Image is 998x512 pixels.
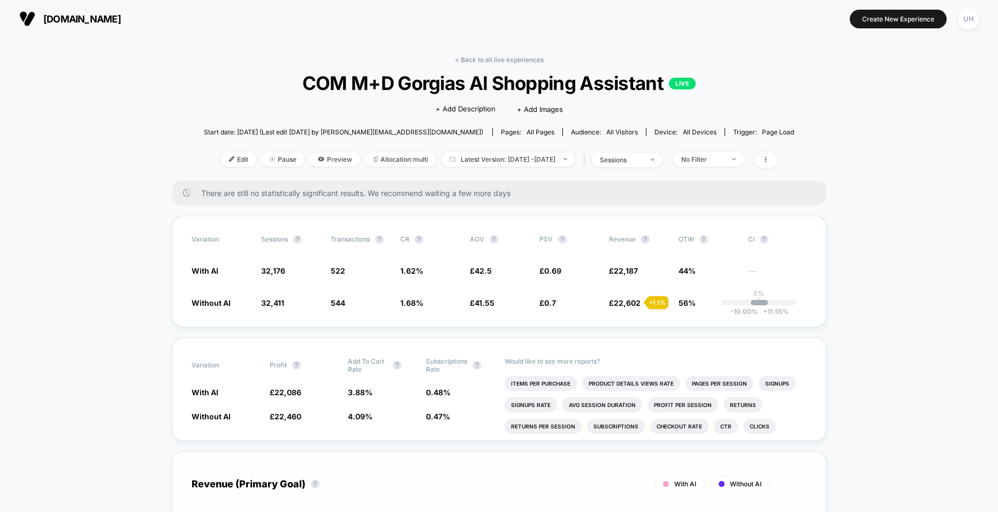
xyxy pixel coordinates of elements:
[762,128,794,136] span: Page Load
[609,235,636,243] span: Revenue
[310,152,360,167] span: Preview
[650,419,708,434] li: Checkout Rate
[348,412,372,421] span: 4.09 %
[732,158,736,160] img: end
[609,266,638,275] span: £
[730,480,761,488] span: Without AI
[233,72,765,94] span: COM M+D Gorgias AI Shopping Assistant
[415,235,423,244] button: ?
[436,104,496,115] span: + Add Description
[505,357,807,365] p: Would like to see more reports?
[699,235,708,244] button: ?
[539,266,561,275] span: £
[758,297,760,305] p: |
[544,266,561,275] span: 0.69
[505,419,582,434] li: Returns Per Session
[201,189,805,198] span: There are still no statistically significant results. We recommend waiting a few more days
[958,9,979,29] div: UH
[763,307,767,315] span: +
[16,10,124,27] button: [DOMAIN_NAME]
[311,480,319,488] button: ?
[571,128,638,136] div: Audience:
[850,10,947,28] button: Create New Experience
[681,155,724,163] div: No Filter
[348,388,372,397] span: 3.88 %
[641,235,650,244] button: ?
[192,388,218,397] span: With AI
[192,235,250,244] span: Variation
[270,361,287,369] span: Profit
[606,128,638,136] span: All Visitors
[19,11,35,27] img: Visually logo
[517,105,563,114] span: + Add Images
[400,298,423,307] span: 1.68 %
[609,298,641,307] span: £
[331,235,370,243] span: Transactions
[204,128,483,136] span: Start date: [DATE] (Last edit [DATE] by [PERSON_NAME][EMAIL_ADDRESS][DOMAIN_NAME])
[714,419,738,434] li: Ctr
[331,298,345,307] span: 544
[426,388,451,397] span: 0.48 %
[441,152,575,167] span: Latest Version: [DATE] - [DATE]
[505,397,557,412] li: Signups Rate
[651,159,654,161] img: end
[470,266,492,275] span: £
[679,266,696,275] span: 44%
[293,235,302,244] button: ?
[270,388,301,397] span: £
[743,419,776,434] li: Clicks
[393,361,401,370] button: ?
[582,376,680,391] li: Product Details Views Rate
[674,480,696,488] span: With AI
[400,235,409,243] span: CR
[221,152,256,167] span: Edit
[192,298,231,307] span: Without AI
[748,235,807,244] span: CI
[646,128,725,136] span: Device:
[669,78,696,89] p: LIVE
[192,357,250,373] span: Variation
[558,235,567,244] button: ?
[753,289,764,297] p: 0%
[470,298,494,307] span: £
[501,128,554,136] div: Pages:
[679,298,696,307] span: 56%
[723,397,763,412] li: Returns
[544,298,556,307] span: 0.7
[490,235,498,244] button: ?
[587,419,645,434] li: Subscriptions
[759,376,796,391] li: Signups
[400,266,423,275] span: 1.62 %
[275,412,301,421] span: 22,460
[614,266,638,275] span: 22,187
[539,235,553,243] span: PSV
[262,152,304,167] span: Pause
[473,361,481,370] button: ?
[270,412,301,421] span: £
[647,397,718,412] li: Profit Per Session
[192,266,218,275] span: With AI
[43,13,121,25] span: [DOMAIN_NAME]
[426,412,450,421] span: 0.47 %
[600,156,643,164] div: sessions
[470,235,484,243] span: AOV
[348,357,387,373] span: Add To Cart Rate
[581,152,592,168] span: |
[365,152,436,167] span: Allocation: multi
[760,235,768,244] button: ?
[758,307,789,315] span: 11.55 %
[646,296,668,309] div: + 1.1 %
[733,128,794,136] div: Trigger:
[539,298,556,307] span: £
[685,376,753,391] li: Pages Per Session
[475,298,494,307] span: 41.55
[455,56,544,64] a: < Back to all live experiences
[475,266,492,275] span: 42.5
[614,298,641,307] span: 22,602
[955,8,982,30] button: UH
[270,156,275,162] img: end
[730,307,758,315] span: -10.00 %
[261,235,288,243] span: Sessions
[229,156,234,162] img: edit
[261,298,284,307] span: 32,411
